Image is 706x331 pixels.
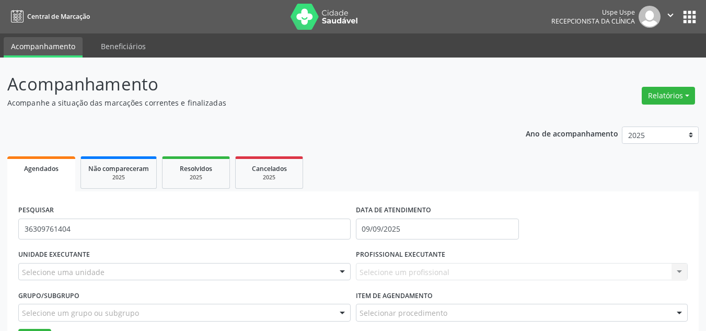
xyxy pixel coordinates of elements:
button: Relatórios [642,87,695,105]
label: DATA DE ATENDIMENTO [356,202,431,219]
span: Recepcionista da clínica [551,17,635,26]
label: Grupo/Subgrupo [18,288,79,304]
div: 2025 [88,174,149,181]
label: PROFISSIONAL EXECUTANTE [356,247,445,263]
div: 2025 [243,174,295,181]
a: Beneficiários [94,37,153,55]
label: PESQUISAR [18,202,54,219]
p: Acompanhe a situação das marcações correntes e finalizadas [7,97,491,108]
span: Resolvidos [180,164,212,173]
img: img [639,6,661,28]
span: Selecionar procedimento [360,307,447,318]
button:  [661,6,680,28]
i:  [665,9,676,21]
p: Acompanhamento [7,71,491,97]
label: UNIDADE EXECUTANTE [18,247,90,263]
span: Selecione um grupo ou subgrupo [22,307,139,318]
input: Selecione um intervalo [356,219,519,239]
input: Nome, código do beneficiário ou CPF [18,219,351,239]
div: Uspe Uspe [551,8,635,17]
span: Não compareceram [88,164,149,173]
p: Ano de acompanhamento [526,127,618,140]
a: Central de Marcação [7,8,90,25]
a: Acompanhamento [4,37,83,58]
span: Cancelados [252,164,287,173]
span: Agendados [24,164,59,173]
span: Selecione uma unidade [22,267,105,278]
div: 2025 [170,174,222,181]
button: apps [680,8,699,26]
label: Item de agendamento [356,288,433,304]
span: Central de Marcação [27,12,90,21]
